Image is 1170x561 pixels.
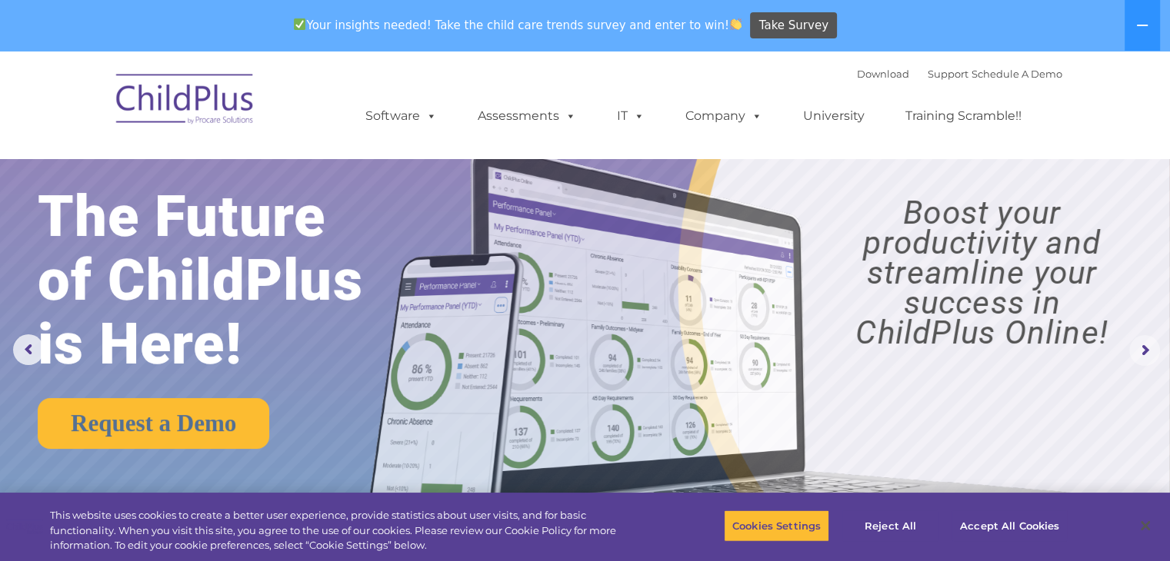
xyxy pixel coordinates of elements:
[788,101,880,131] a: University
[350,101,452,131] a: Software
[1128,509,1162,543] button: Close
[214,164,279,176] span: Phone number
[38,398,269,449] a: Request a Demo
[890,101,1037,131] a: Training Scramble!!
[724,510,829,542] button: Cookies Settings
[602,101,660,131] a: IT
[38,184,412,376] rs-layer: The Future of ChildPlus is Here!
[928,68,968,80] a: Support
[857,68,1062,80] font: |
[462,101,592,131] a: Assessments
[50,508,644,553] div: This website uses cookies to create a better user experience, provide statistics about user visit...
[759,12,828,39] span: Take Survey
[288,10,748,40] span: Your insights needed! Take the child care trends survey and enter to win!
[972,68,1062,80] a: Schedule A Demo
[952,510,1068,542] button: Accept All Cookies
[857,68,909,80] a: Download
[294,18,305,30] img: ✅
[808,198,1155,347] rs-layer: Boost your productivity and streamline your success in ChildPlus Online!
[108,63,262,140] img: ChildPlus by Procare Solutions
[670,101,778,131] a: Company
[842,510,938,542] button: Reject All
[750,12,837,39] a: Take Survey
[730,18,742,30] img: 👏
[214,101,261,113] span: Last name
